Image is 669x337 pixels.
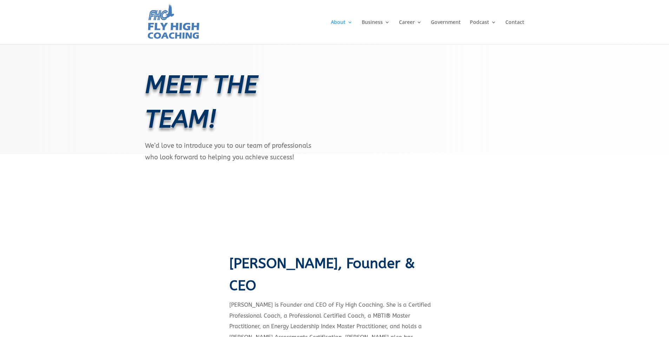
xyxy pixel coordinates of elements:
[145,140,324,163] p: We’d love to introduce you to our team of professionals who look forward to helping you achieve s...
[399,20,422,44] a: Career
[229,255,415,294] span: [PERSON_NAME], Founder & CEO
[146,4,200,41] img: Fly High Coaching
[362,20,390,44] a: Business
[505,20,524,44] a: Contact
[145,70,257,134] span: MEET THE TEAM!
[331,20,353,44] a: About
[431,20,461,44] a: Government
[470,20,496,44] a: Podcast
